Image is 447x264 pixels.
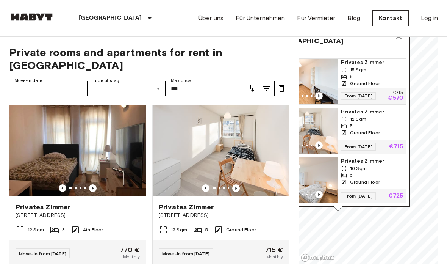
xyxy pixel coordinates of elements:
a: Mapbox logo [301,253,334,262]
span: 5 [350,73,353,80]
span: 3 [62,226,65,233]
span: 4th Floor [83,226,103,233]
p: €715 [393,91,403,95]
span: 3 units [269,49,406,55]
span: Privates Zimmer [341,157,403,165]
span: Privates Zimmer [159,203,214,212]
label: Max price [171,77,191,84]
a: Marketing picture of unit DE-02-042-01MPrevious imagePrevious imagePrivates Zimmer16 Sqm5Ground F... [269,157,406,203]
span: Ground Floor [350,179,380,185]
button: Previous image [315,92,323,100]
button: Previous image [89,184,97,192]
button: Previous image [232,184,240,192]
a: Log in [421,14,438,23]
span: From [DATE] [341,92,376,100]
span: 12 Sqm [171,226,187,233]
span: 12 Sqm [28,226,44,233]
span: From [DATE] [341,192,376,200]
span: 5 [350,123,353,129]
img: Marketing picture of unit DE-02-073-02M [270,108,338,154]
input: Choose date [9,81,88,96]
div: Map marker [266,24,410,211]
span: Ground Floor [226,226,256,233]
label: Type of stay [93,77,119,84]
button: tune [259,81,274,96]
span: 715 € [265,247,283,253]
span: Monthly [123,253,140,260]
p: €570 [388,95,403,101]
p: €715 [389,144,403,150]
p: [GEOGRAPHIC_DATA] [79,14,142,23]
button: Previous image [202,184,209,192]
span: 12 Sqm [350,116,366,123]
a: Für Vermieter [297,14,335,23]
button: tune [274,81,289,96]
span: Privates Zimmer [341,59,403,66]
span: Monthly [266,253,283,260]
span: [STREET_ADDRESS] [159,212,283,219]
button: Previous image [315,141,323,149]
span: 5 [350,172,353,179]
img: Marketing picture of unit DE-02-042-01M [270,157,338,203]
span: 15 Sqm [350,66,366,73]
img: Marketing picture of unit DE-02-003-002-01HF [9,105,146,196]
span: Private rooms and apartments for rent in [GEOGRAPHIC_DATA] [9,46,289,72]
span: Move-in from [DATE] [19,251,66,256]
span: Ground Floor [350,80,380,87]
span: Ground Floor [350,129,380,136]
img: Habyt [9,13,55,21]
a: Marketing picture of unit DE-02-073-02MPrevious imagePrevious imagePrivates Zimmer12 Sqm5Ground F... [269,108,406,154]
a: Kontakt [372,10,409,26]
span: 5 [205,226,208,233]
span: 16 Sqm [350,165,367,172]
button: Previous image [59,184,66,192]
label: Move-in date [14,77,42,84]
span: 770 € [120,247,140,253]
a: Für Unternehmen [236,14,285,23]
span: [STREET_ADDRESS] [16,212,140,219]
button: Previous image [315,191,323,198]
span: Privates Zimmer [341,108,403,116]
a: Marketing picture of unit DE-02-042-02MPrevious imagePrevious imagePrivates Zimmer15 Sqm5Ground F... [269,58,406,105]
img: Marketing picture of unit DE-02-042-02M [270,59,338,104]
button: tune [244,81,259,96]
a: Blog [347,14,360,23]
p: €725 [388,193,403,199]
a: Über uns [198,14,223,23]
span: From [DATE] [341,143,376,151]
span: Privates Zimmer [16,203,70,212]
span: Move-in from [DATE] [162,251,209,256]
img: Marketing picture of unit DE-02-073-02M [153,105,289,196]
